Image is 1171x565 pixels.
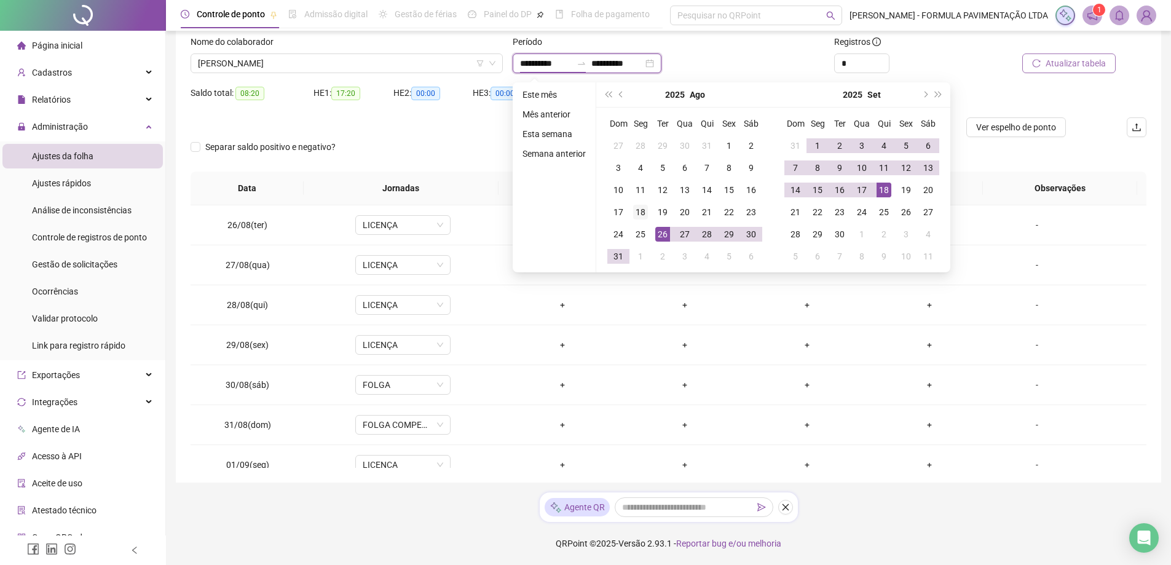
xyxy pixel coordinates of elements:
[877,249,891,264] div: 9
[191,86,313,100] div: Saldo total:
[932,82,945,107] button: super-next-year
[32,41,82,50] span: Página inicial
[899,138,913,153] div: 5
[288,10,297,18] span: file-done
[832,205,847,219] div: 23
[854,205,869,219] div: 24
[740,157,762,179] td: 2025-08-09
[700,205,714,219] div: 21
[677,183,692,197] div: 13
[674,157,696,179] td: 2025-08-06
[877,138,891,153] div: 4
[665,82,685,107] button: year panel
[17,533,26,542] span: qrcode
[652,245,674,267] td: 2025-09-02
[32,370,80,380] span: Exportações
[806,135,829,157] td: 2025-09-01
[513,35,550,49] label: Período
[32,451,82,461] span: Acesso à API
[718,245,740,267] td: 2025-09-05
[468,10,476,18] span: dashboard
[784,157,806,179] td: 2025-09-07
[873,179,895,201] td: 2025-09-18
[615,82,628,107] button: prev-year
[629,245,652,267] td: 2025-09-01
[993,181,1127,195] span: Observações
[810,138,825,153] div: 1
[832,227,847,242] div: 30
[607,113,629,135] th: Dom
[32,122,88,132] span: Administração
[829,201,851,223] td: 2025-09-23
[511,258,614,272] div: +
[270,11,277,18] span: pushpin
[489,60,496,67] span: down
[921,249,936,264] div: 11
[788,160,803,175] div: 7
[655,183,670,197] div: 12
[191,35,282,49] label: Nome do colaborador
[17,479,26,488] span: audit
[363,336,443,354] span: LICENÇA
[921,227,936,242] div: 4
[677,205,692,219] div: 20
[899,227,913,242] div: 3
[491,87,519,100] span: 00:00
[806,113,829,135] th: Seg
[550,501,562,514] img: sparkle-icon.fc2bf0ac1784a2077858766a79e2daf3.svg
[607,179,629,201] td: 2025-08-10
[700,160,714,175] div: 7
[677,227,692,242] div: 27
[677,249,692,264] div: 3
[473,86,553,100] div: HE 3:
[677,160,692,175] div: 6
[788,205,803,219] div: 21
[629,157,652,179] td: 2025-08-04
[511,298,614,312] div: +
[784,135,806,157] td: 2025-08-31
[878,338,981,352] div: +
[633,138,648,153] div: 28
[700,249,714,264] div: 4
[17,95,26,104] span: file
[744,183,759,197] div: 16
[877,205,891,219] div: 25
[518,107,591,122] li: Mês anterior
[363,296,443,314] span: LICENÇA
[829,223,851,245] td: 2025-09-30
[877,183,891,197] div: 18
[895,179,917,201] td: 2025-09-19
[873,113,895,135] th: Qui
[851,157,873,179] td: 2025-09-10
[677,138,692,153] div: 30
[851,223,873,245] td: 2025-10-01
[393,86,473,100] div: HE 2:
[810,183,825,197] div: 15
[851,201,873,223] td: 2025-09-24
[696,223,718,245] td: 2025-08-28
[921,183,936,197] div: 20
[1001,258,1073,272] div: -
[32,397,77,407] span: Integrações
[1001,218,1073,232] div: -
[917,157,939,179] td: 2025-09-13
[655,160,670,175] div: 5
[806,179,829,201] td: 2025-09-15
[32,178,91,188] span: Ajustes rápidos
[917,179,939,201] td: 2025-09-20
[32,151,93,161] span: Ajustes da folha
[696,179,718,201] td: 2025-08-14
[304,9,368,19] span: Admissão digital
[633,160,648,175] div: 4
[854,249,869,264] div: 8
[895,245,917,267] td: 2025-10-10
[899,249,913,264] div: 10
[722,160,736,175] div: 8
[652,201,674,223] td: 2025-08-19
[696,157,718,179] td: 2025-08-07
[740,245,762,267] td: 2025-09-06
[718,201,740,223] td: 2025-08-22
[577,58,586,68] span: swap-right
[518,87,591,102] li: Este mês
[1132,122,1141,132] span: upload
